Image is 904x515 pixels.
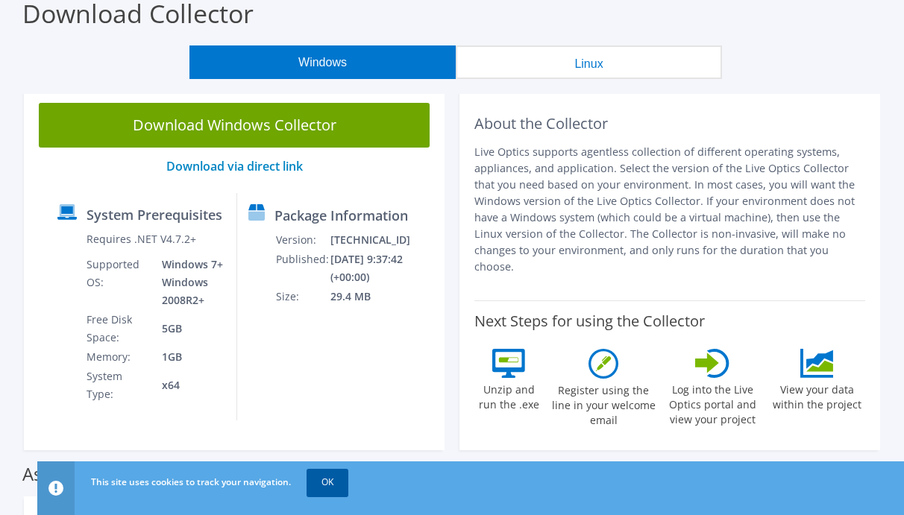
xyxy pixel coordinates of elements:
[275,230,330,250] td: Version:
[274,208,408,223] label: Package Information
[275,287,330,306] td: Size:
[151,367,226,404] td: x64
[474,378,543,412] label: Unzip and run the .exe
[664,378,761,427] label: Log into the Live Optics portal and view your project
[474,144,865,275] p: Live Optics supports agentless collection of different operating systems, appliances, and applica...
[39,103,430,148] a: Download Windows Collector
[86,347,151,367] td: Memory:
[151,255,226,310] td: Windows 7+ Windows 2008R2+
[330,250,438,287] td: [DATE] 9:37:42 (+00:00)
[550,379,656,428] label: Register using the line in your welcome email
[330,287,438,306] td: 29.4 MB
[307,469,348,496] a: OK
[474,312,705,330] label: Next Steps for using the Collector
[151,347,226,367] td: 1GB
[456,45,722,79] button: Linux
[330,230,438,250] td: [TECHNICAL_ID]
[768,378,865,412] label: View your data within the project
[86,367,151,404] td: System Type:
[86,255,151,310] td: Supported OS:
[87,207,222,222] label: System Prerequisites
[91,475,291,488] span: This site uses cookies to track your navigation.
[86,310,151,347] td: Free Disk Space:
[275,250,330,287] td: Published:
[87,232,196,247] label: Requires .NET V4.7.2+
[166,158,303,174] a: Download via direct link
[189,45,456,79] button: Windows
[474,115,865,133] h2: About the Collector
[151,310,226,347] td: 5GB
[22,467,436,481] label: Assessments supported by the Windows Collector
